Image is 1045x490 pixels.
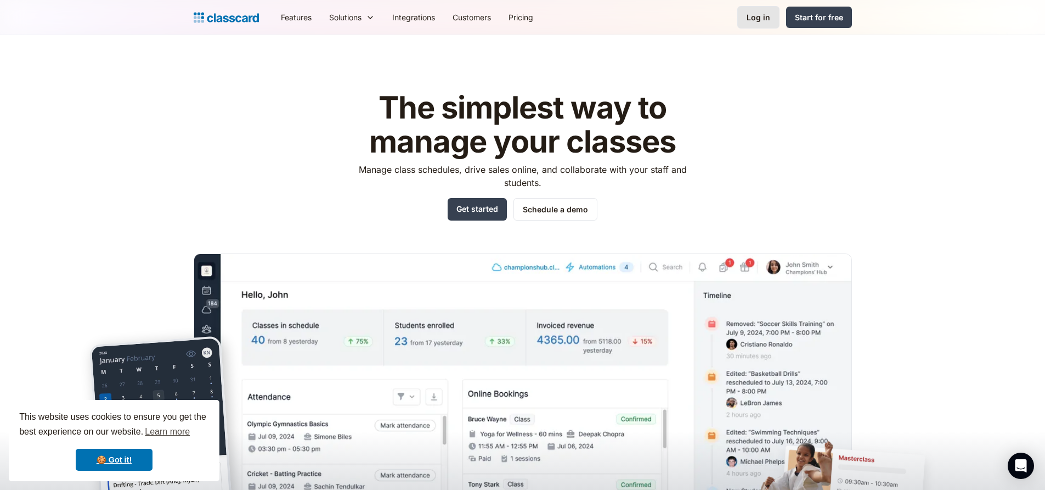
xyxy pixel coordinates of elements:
[320,5,383,30] div: Solutions
[76,449,152,471] a: dismiss cookie message
[1008,453,1034,479] div: Open Intercom Messenger
[348,91,697,159] h1: The simplest way to manage your classes
[747,12,770,23] div: Log in
[272,5,320,30] a: Features
[19,410,209,440] span: This website uses cookies to ensure you get the best experience on our website.
[444,5,500,30] a: Customers
[9,400,219,481] div: cookieconsent
[737,6,779,29] a: Log in
[348,163,697,189] p: Manage class schedules, drive sales online, and collaborate with your staff and students.
[795,12,843,23] div: Start for free
[143,424,191,440] a: learn more about cookies
[329,12,361,23] div: Solutions
[448,198,507,221] a: Get started
[786,7,852,28] a: Start for free
[194,10,259,25] a: home
[383,5,444,30] a: Integrations
[500,5,542,30] a: Pricing
[513,198,597,221] a: Schedule a demo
